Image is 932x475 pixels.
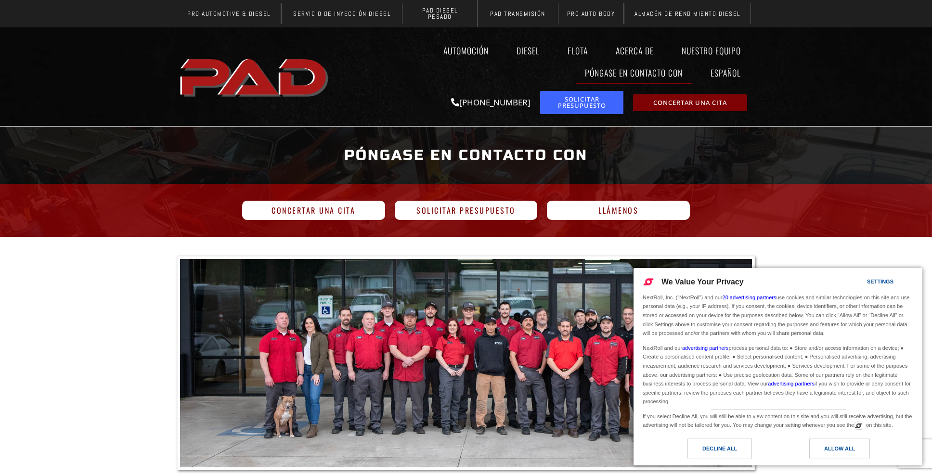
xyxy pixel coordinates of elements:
[867,276,893,287] div: Settings
[824,443,855,454] div: Allow All
[490,11,545,17] span: PAD Transmisión
[682,345,729,351] a: advertising partners
[182,137,750,173] h1: Póngase en contacto con
[723,295,777,300] a: 20 advertising partners
[624,3,751,24] a: diesel performance warehouse online store website
[576,62,692,84] a: Póngase en contacto con
[778,438,917,464] a: Allow All
[558,39,597,62] a: Flota
[701,62,755,84] a: Español
[550,96,613,109] span: Solicitar presupuesto
[567,11,615,17] span: Pro Auto Body
[395,201,538,220] a: Solicitar presupuesto
[768,381,815,386] a: advertising partners
[293,11,390,17] span: Servicio de inyección diesel
[281,3,402,24] a: diesel fuel injection service website
[634,11,740,17] span: Almacén de Rendimiento Diesel
[242,201,385,220] a: Concertar una cita
[416,206,516,214] span: Solicitar presupuesto
[180,259,752,467] img: Un grupo de 20 personas con uniformes rojos y un perro permanecen de pie frente a un edificio con...
[507,39,549,62] a: Diesel
[451,97,531,108] a: [PHONE_NUMBER]
[558,3,624,24] a: pro auto body website
[272,206,355,214] span: Concertar una cita
[410,7,470,20] span: PAD Diesel pesado
[540,91,623,114] a: request a service or repair quote
[702,443,737,454] div: Decline All
[641,410,915,431] div: If you select Decline All, you will still be able to view content on this site and you will still...
[547,201,690,220] a: Llámenos
[661,278,744,286] span: We Value Your Privacy
[653,100,727,106] span: Concertar una cita
[177,51,333,103] img: La imagen muestra la palabra &quot;PAD&quot; en letras mayúsculas, rojas y en negrita, con un lig...
[598,206,638,214] span: Llámenos
[177,51,333,103] a: pro automotive and diesel home page
[187,11,271,17] span: Pro Automotive & Diesel
[478,3,558,24] a: pad transmission website
[673,39,750,62] a: Nuestro equipo
[850,274,873,292] a: Settings
[639,438,778,464] a: Decline All
[641,341,915,407] div: NextRoll and our process personal data to: ● Store and/or access information on a device; ● Creat...
[607,39,663,62] a: Acerca de
[641,292,915,339] div: NextRoll, Inc. ("NextRoll") and our use cookies and similar technologies on this site and use per...
[633,94,747,111] a: schedule repair or service appointment
[434,39,498,62] a: Automoción
[333,39,755,84] nav: Menu
[177,3,281,24] a: home page of this website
